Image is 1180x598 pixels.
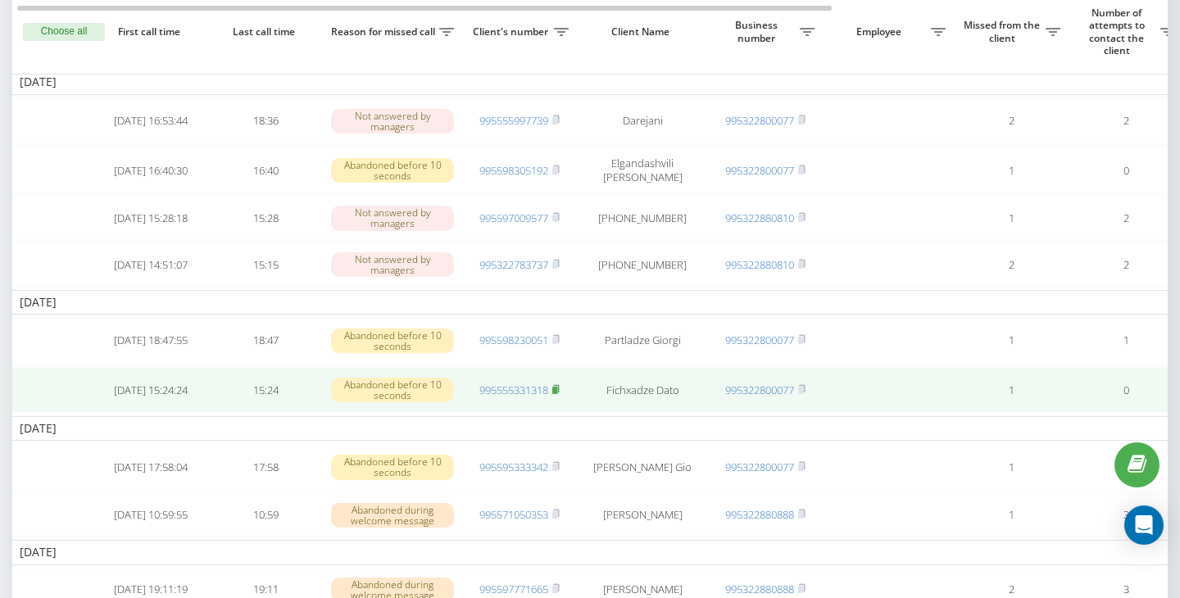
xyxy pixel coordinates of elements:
[1077,7,1160,57] span: Number of attempts to contact the client
[93,98,208,144] td: [DATE] 16:53:44
[331,252,454,277] div: Not answered by managers
[577,494,708,537] td: [PERSON_NAME]
[208,318,323,364] td: 18:47
[954,98,1069,144] td: 2
[331,25,439,39] span: Reason for missed call
[479,163,548,178] a: 995598305192
[93,367,208,413] td: [DATE] 15:24:24
[725,507,794,522] a: 995322880888
[23,23,105,41] button: Choose all
[954,444,1069,490] td: 1
[479,113,548,128] a: 995555997739
[208,444,323,490] td: 17:58
[591,25,694,39] span: Client Name
[725,163,794,178] a: 995322800077
[331,158,454,183] div: Abandoned before 10 seconds
[107,25,195,39] span: First call time
[331,378,454,402] div: Abandoned before 10 seconds
[716,19,800,44] span: Business number
[1124,505,1164,545] div: Open Intercom Messenger
[954,494,1069,537] td: 1
[479,582,548,596] a: 995597771665
[577,147,708,193] td: Elgandashvili [PERSON_NAME]
[962,19,1046,44] span: Missed from the client
[725,383,794,397] a: 995322800077
[93,494,208,537] td: [DATE] 10:59:55
[954,147,1069,193] td: 1
[331,328,454,353] div: Abandoned before 10 seconds
[479,507,548,522] a: 995571050353
[93,197,208,240] td: [DATE] 15:28:18
[479,333,548,347] a: 995598230051
[479,211,548,225] a: 995597009577
[577,197,708,240] td: [PHONE_NUMBER]
[954,197,1069,240] td: 1
[208,147,323,193] td: 16:40
[331,503,454,528] div: Abandoned during welcome message
[577,367,708,413] td: Fichxadze Dato
[577,444,708,490] td: [PERSON_NAME] Gio
[208,98,323,144] td: 18:36
[954,318,1069,364] td: 1
[93,147,208,193] td: [DATE] 16:40:30
[725,257,794,272] a: 995322880810
[208,494,323,537] td: 10:59
[208,367,323,413] td: 15:24
[470,25,554,39] span: Client's number
[954,243,1069,287] td: 2
[93,318,208,364] td: [DATE] 18:47:55
[725,460,794,474] a: 995322800077
[479,460,548,474] a: 995595333342
[577,98,708,144] td: Darejani
[725,582,794,596] a: 995322880888
[93,243,208,287] td: [DATE] 14:51:07
[725,333,794,347] a: 995322800077
[725,113,794,128] a: 995322800077
[725,211,794,225] a: 995322880810
[577,318,708,364] td: Partladze Giorgi
[331,206,454,230] div: Not answered by managers
[208,243,323,287] td: 15:15
[331,109,454,134] div: Not answered by managers
[577,243,708,287] td: [PHONE_NUMBER]
[221,25,310,39] span: Last call time
[479,383,548,397] a: 995555331318
[208,197,323,240] td: 15:28
[479,257,548,272] a: 995322783737
[331,455,454,479] div: Abandoned before 10 seconds
[93,444,208,490] td: [DATE] 17:58:04
[831,25,931,39] span: Employee
[954,367,1069,413] td: 1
